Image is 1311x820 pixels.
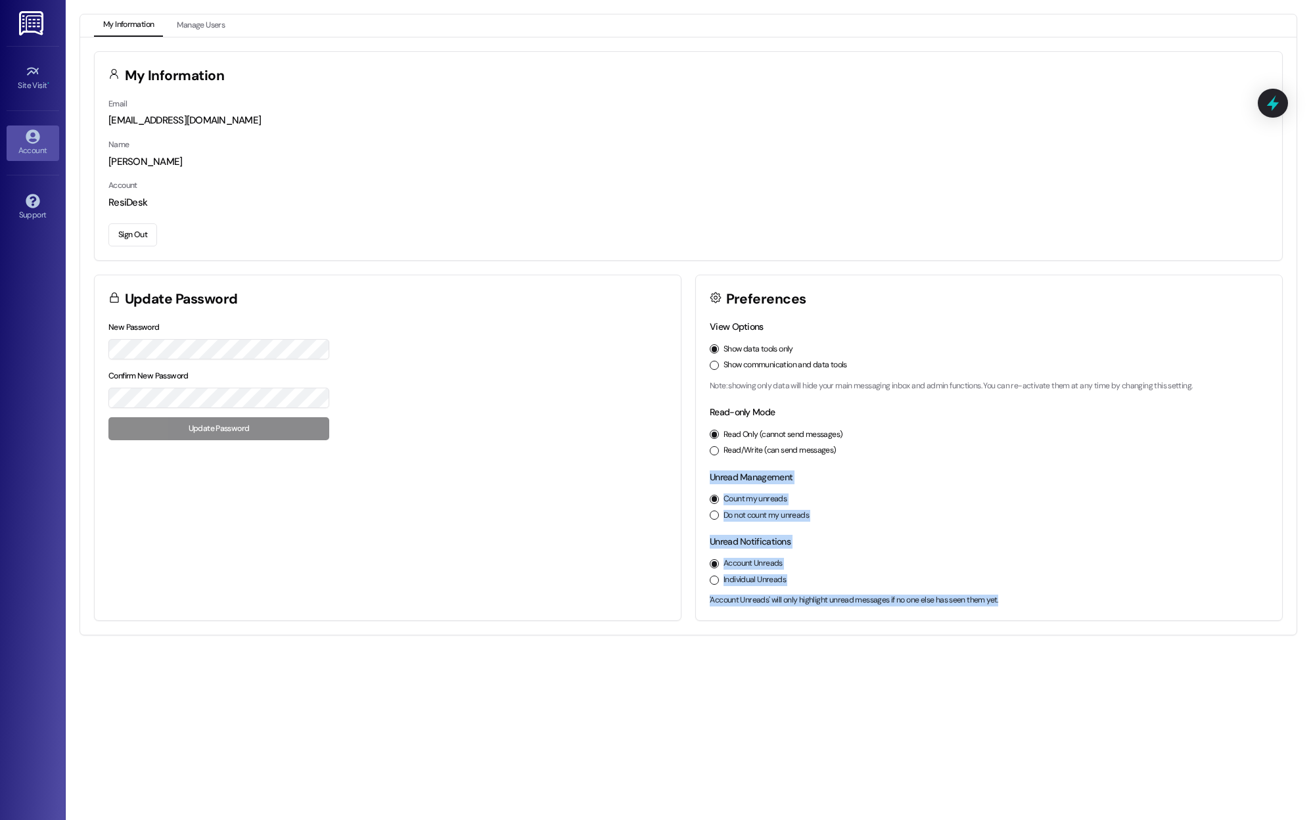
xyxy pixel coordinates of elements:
[724,558,783,570] label: Account Unreads
[726,292,806,306] h3: Preferences
[47,79,49,88] span: •
[724,445,837,457] label: Read/Write (can send messages)
[7,125,59,161] a: Account
[168,14,234,37] button: Manage Users
[125,69,225,83] h3: My Information
[724,493,787,505] label: Count my unreads
[710,321,764,332] label: View Options
[94,14,163,37] button: My Information
[724,574,786,586] label: Individual Unreads
[108,99,127,109] label: Email
[724,359,847,371] label: Show communication and data tools
[710,471,793,483] label: Unread Management
[108,139,129,150] label: Name
[7,190,59,225] a: Support
[108,196,1268,210] div: ResiDesk
[108,180,137,191] label: Account
[724,344,793,355] label: Show data tools only
[108,223,157,246] button: Sign Out
[724,510,809,522] label: Do not count my unreads
[724,429,842,441] label: Read Only (cannot send messages)
[125,292,238,306] h3: Update Password
[710,380,1268,392] p: Note: showing only data will hide your main messaging inbox and admin functions. You can re-activ...
[710,406,775,418] label: Read-only Mode
[108,371,189,381] label: Confirm New Password
[710,595,1268,606] p: 'Account Unreads' will only highlight unread messages if no one else has seen them yet.
[710,535,791,547] label: Unread Notifications
[108,155,1268,169] div: [PERSON_NAME]
[7,60,59,96] a: Site Visit •
[19,11,46,35] img: ResiDesk Logo
[108,114,1268,127] div: [EMAIL_ADDRESS][DOMAIN_NAME]
[108,322,160,332] label: New Password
